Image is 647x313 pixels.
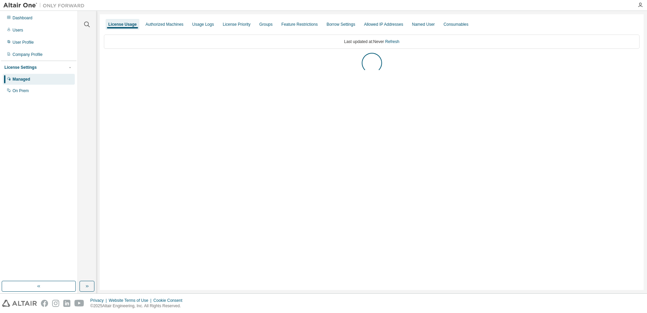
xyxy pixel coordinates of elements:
[90,303,186,309] p: © 2025 Altair Engineering, Inc. All Rights Reserved.
[223,22,250,27] div: License Priority
[385,39,399,44] a: Refresh
[364,22,403,27] div: Allowed IP Addresses
[13,15,32,21] div: Dashboard
[327,22,355,27] div: Borrow Settings
[108,22,137,27] div: License Usage
[259,22,272,27] div: Groups
[146,22,183,27] div: Authorized Machines
[13,77,30,82] div: Managed
[282,22,318,27] div: Feature Restrictions
[444,22,468,27] div: Consumables
[74,300,84,307] img: youtube.svg
[2,300,37,307] img: altair_logo.svg
[63,300,70,307] img: linkedin.svg
[192,22,214,27] div: Usage Logs
[4,65,37,70] div: License Settings
[13,40,34,45] div: User Profile
[153,298,186,303] div: Cookie Consent
[412,22,434,27] div: Named User
[13,52,43,57] div: Company Profile
[52,300,59,307] img: instagram.svg
[13,27,23,33] div: Users
[90,298,109,303] div: Privacy
[104,35,640,49] div: Last updated at: Never
[41,300,48,307] img: facebook.svg
[109,298,153,303] div: Website Terms of Use
[13,88,29,93] div: On Prem
[3,2,88,9] img: Altair One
